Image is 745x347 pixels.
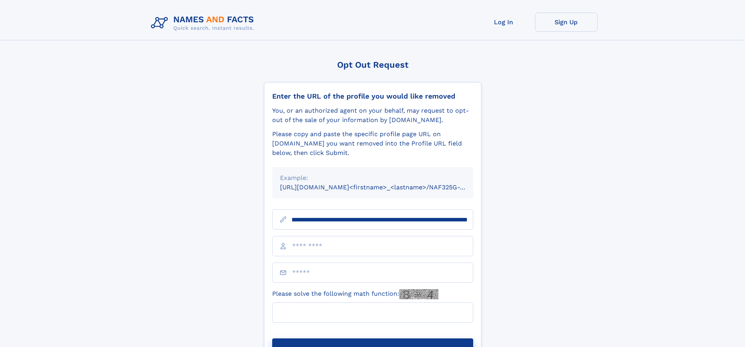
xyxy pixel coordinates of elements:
[280,183,488,191] small: [URL][DOMAIN_NAME]<firstname>_<lastname>/NAF325G-xxxxxxxx
[535,13,598,32] a: Sign Up
[472,13,535,32] a: Log In
[148,13,260,34] img: Logo Names and Facts
[272,129,473,158] div: Please copy and paste the specific profile page URL on [DOMAIN_NAME] you want removed into the Pr...
[264,60,481,70] div: Opt Out Request
[272,289,438,299] label: Please solve the following math function:
[272,92,473,101] div: Enter the URL of the profile you would like removed
[280,173,465,183] div: Example:
[272,106,473,125] div: You, or an authorized agent on your behalf, may request to opt-out of the sale of your informatio...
